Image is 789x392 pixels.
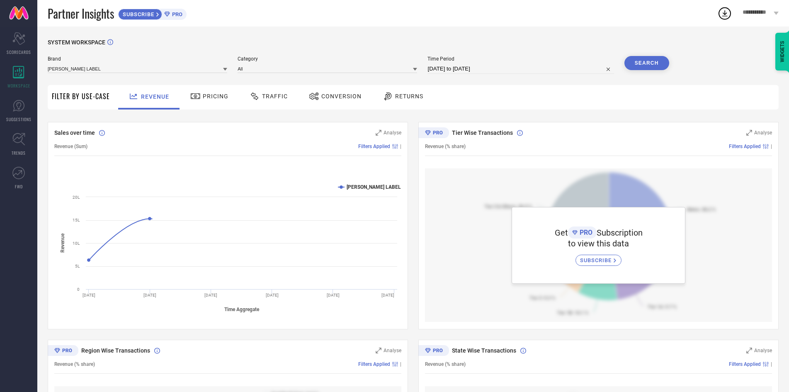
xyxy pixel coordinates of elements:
span: Analyse [384,130,401,136]
svg: Zoom [746,130,752,136]
span: Get [555,228,568,238]
span: Pricing [203,93,228,100]
text: 10L [73,241,80,246]
a: SUBSCRIBEPRO [118,7,187,20]
span: SUBSCRIBE [580,257,614,263]
span: WORKSPACE [7,83,30,89]
span: Tier Wise Transactions [452,129,513,136]
span: SUGGESTIONS [6,116,32,122]
span: TRENDS [12,150,26,156]
span: Brand [48,56,227,62]
span: Analyse [384,348,401,353]
div: Premium [48,345,78,358]
text: [DATE] [83,293,95,297]
span: Revenue (% share) [425,361,466,367]
tspan: Revenue [60,233,66,253]
span: | [400,361,401,367]
text: 15L [73,218,80,222]
svg: Zoom [376,130,381,136]
text: 5L [75,264,80,268]
tspan: Time Aggregate [224,307,260,312]
span: to view this data [568,239,629,248]
div: Premium [418,127,449,140]
span: Filter By Use-Case [52,91,110,101]
span: Revenue (% share) [425,144,466,149]
span: Analyse [754,348,772,353]
input: Select time period [427,64,614,74]
span: Traffic [262,93,288,100]
div: Premium [418,345,449,358]
span: SCORECARDS [7,49,31,55]
span: PRO [578,229,592,236]
text: [DATE] [381,293,394,297]
span: Revenue (Sum) [54,144,87,149]
text: [DATE] [204,293,217,297]
span: Time Period [427,56,614,62]
svg: Zoom [376,348,381,353]
text: [PERSON_NAME] LABEL [347,184,401,190]
span: Filters Applied [729,361,761,367]
span: Filters Applied [729,144,761,149]
text: 20L [73,195,80,200]
span: Returns [395,93,423,100]
span: Subscription [597,228,643,238]
span: | [771,361,772,367]
text: [DATE] [266,293,279,297]
text: 0 [77,287,80,292]
text: [DATE] [327,293,340,297]
span: Filters Applied [358,361,390,367]
span: | [771,144,772,149]
div: Open download list [717,6,732,21]
span: PRO [170,11,182,17]
button: Search [624,56,669,70]
span: Category [238,56,417,62]
span: Revenue [141,93,169,100]
a: SUBSCRIBE [575,248,621,266]
span: Analyse [754,130,772,136]
span: Sales over time [54,129,95,136]
span: SYSTEM WORKSPACE [48,39,105,46]
span: Partner Insights [48,5,114,22]
span: SUBSCRIBE [119,11,156,17]
span: Revenue (% share) [54,361,95,367]
span: State Wise Transactions [452,347,516,354]
span: | [400,144,401,149]
span: Conversion [321,93,362,100]
span: FWD [15,183,23,190]
span: Region Wise Transactions [81,347,150,354]
span: Filters Applied [358,144,390,149]
text: [DATE] [143,293,156,297]
svg: Zoom [746,348,752,353]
